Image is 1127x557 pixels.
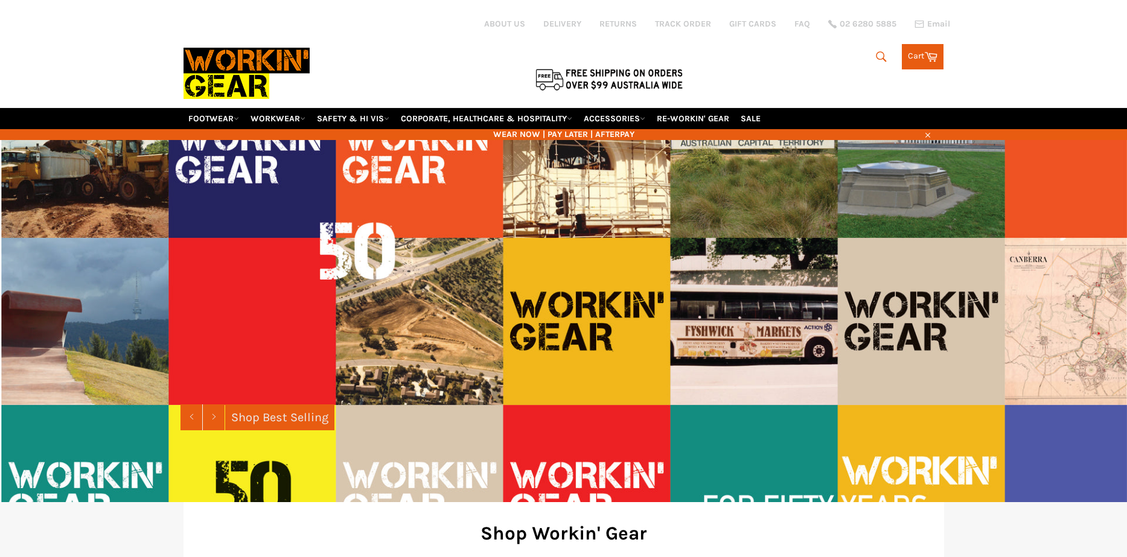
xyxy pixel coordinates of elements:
[534,66,685,92] img: Flat $9.95 shipping Australia wide
[927,20,950,28] span: Email
[225,404,334,430] a: Shop Best Selling
[202,520,926,546] h2: Shop Workin' Gear
[736,108,765,129] a: SALE
[184,129,944,140] span: WEAR NOW | PAY LATER | AFTERPAY
[246,108,310,129] a: WORKWEAR
[915,19,950,29] a: Email
[184,108,244,129] a: FOOTWEAR
[794,18,810,30] a: FAQ
[902,44,943,69] a: Cart
[729,18,776,30] a: GIFT CARDS
[599,18,637,30] a: RETURNS
[840,20,896,28] span: 02 6280 5885
[652,108,734,129] a: RE-WORKIN' GEAR
[484,18,525,30] a: ABOUT US
[579,108,650,129] a: ACCESSORIES
[828,20,896,28] a: 02 6280 5885
[312,108,394,129] a: SAFETY & HI VIS
[543,18,581,30] a: DELIVERY
[184,39,310,107] img: Workin Gear leaders in Workwear, Safety Boots, PPE, Uniforms. Australia's No.1 in Workwear
[655,18,711,30] a: TRACK ORDER
[396,108,577,129] a: CORPORATE, HEALTHCARE & HOSPITALITY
